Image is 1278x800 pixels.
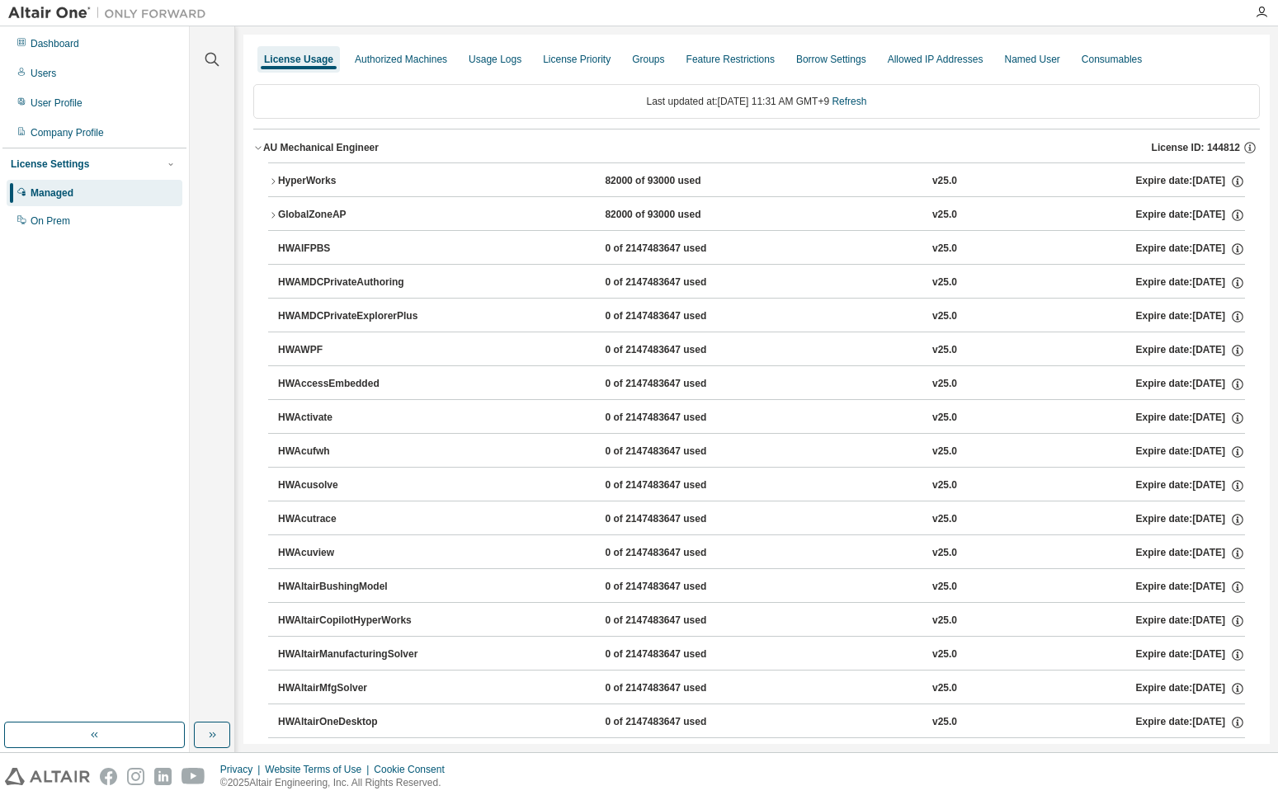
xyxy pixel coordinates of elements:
[278,501,1245,538] button: HWAcutrace0 of 2147483647 usedv25.0Expire date:[DATE]
[932,715,957,730] div: v25.0
[278,715,427,730] div: HWAltairOneDesktop
[605,445,753,459] div: 0 of 2147483647 used
[31,67,56,80] div: Users
[278,671,1245,707] button: HWAltairMfgSolver0 of 2147483647 usedv25.0Expire date:[DATE]
[1135,411,1244,426] div: Expire date: [DATE]
[278,366,1245,402] button: HWAccessEmbedded0 of 2147483647 usedv25.0Expire date:[DATE]
[278,343,427,358] div: HWAWPF
[374,763,454,776] div: Cookie Consent
[932,647,957,662] div: v25.0
[100,768,117,785] img: facebook.svg
[278,569,1245,605] button: HWAltairBushingModel0 of 2147483647 usedv25.0Expire date:[DATE]
[1135,647,1244,662] div: Expire date: [DATE]
[278,265,1245,301] button: HWAMDCPrivateAuthoring0 of 2147483647 usedv25.0Expire date:[DATE]
[932,309,957,324] div: v25.0
[1135,681,1244,696] div: Expire date: [DATE]
[932,681,957,696] div: v25.0
[278,535,1245,572] button: HWAcuview0 of 2147483647 usedv25.0Expire date:[DATE]
[605,343,753,358] div: 0 of 2147483647 used
[1135,445,1244,459] div: Expire date: [DATE]
[543,53,611,66] div: License Priority
[8,5,215,21] img: Altair One
[253,84,1260,119] div: Last updated at: [DATE] 11:31 AM GMT+9
[278,468,1245,504] button: HWAcusolve0 of 2147483647 usedv25.0Expire date:[DATE]
[932,242,957,256] div: v25.0
[605,512,753,527] div: 0 of 2147483647 used
[278,208,427,223] div: GlobalZoneAP
[278,704,1245,741] button: HWAltairOneDesktop0 of 2147483647 usedv25.0Expire date:[DATE]
[154,768,172,785] img: linkedin.svg
[1136,174,1245,189] div: Expire date: [DATE]
[268,163,1245,200] button: HyperWorks82000 of 93000 usedv25.0Expire date:[DATE]
[605,715,753,730] div: 0 of 2147483647 used
[605,681,753,696] div: 0 of 2147483647 used
[832,96,866,107] a: Refresh
[278,647,427,662] div: HWAltairManufacturingSolver
[932,614,957,628] div: v25.0
[1135,242,1244,256] div: Expire date: [DATE]
[1135,580,1244,595] div: Expire date: [DATE]
[686,53,775,66] div: Feature Restrictions
[932,580,957,595] div: v25.0
[1135,377,1244,392] div: Expire date: [DATE]
[932,275,957,290] div: v25.0
[932,174,957,189] div: v25.0
[932,208,957,223] div: v25.0
[278,299,1245,335] button: HWAMDCPrivateExplorerPlus0 of 2147483647 usedv25.0Expire date:[DATE]
[1135,309,1244,324] div: Expire date: [DATE]
[11,158,89,171] div: License Settings
[5,768,90,785] img: altair_logo.svg
[932,343,957,358] div: v25.0
[31,96,83,110] div: User Profile
[1135,343,1244,358] div: Expire date: [DATE]
[605,546,753,561] div: 0 of 2147483647 used
[932,377,957,392] div: v25.0
[888,53,983,66] div: Allowed IP Addresses
[605,208,753,223] div: 82000 of 93000 used
[605,242,753,256] div: 0 of 2147483647 used
[1135,275,1244,290] div: Expire date: [DATE]
[1004,53,1059,66] div: Named User
[263,141,379,154] div: AU Mechanical Engineer
[278,377,427,392] div: HWAccessEmbedded
[1135,478,1244,493] div: Expire date: [DATE]
[278,434,1245,470] button: HWAcufwh0 of 2147483647 usedv25.0Expire date:[DATE]
[278,637,1245,673] button: HWAltairManufacturingSolver0 of 2147483647 usedv25.0Expire date:[DATE]
[31,214,70,228] div: On Prem
[278,546,427,561] div: HWAcuview
[605,478,753,493] div: 0 of 2147483647 used
[278,681,427,696] div: HWAltairMfgSolver
[278,478,427,493] div: HWAcusolve
[182,768,205,785] img: youtube.svg
[278,309,427,324] div: HWAMDCPrivateExplorerPlus
[278,231,1245,267] button: HWAIFPBS0 of 2147483647 usedv25.0Expire date:[DATE]
[278,411,427,426] div: HWActivate
[264,53,333,66] div: License Usage
[1152,141,1240,154] span: License ID: 144812
[605,580,753,595] div: 0 of 2147483647 used
[355,53,447,66] div: Authorized Machines
[278,580,427,595] div: HWAltairBushingModel
[605,377,753,392] div: 0 of 2147483647 used
[278,332,1245,369] button: HWAWPF0 of 2147483647 usedv25.0Expire date:[DATE]
[278,242,427,256] div: HWAIFPBS
[796,53,866,66] div: Borrow Settings
[278,738,1245,774] button: HWAltairOneEnterpriseUser0 of 2147483647 usedv25.0Expire date:[DATE]
[1135,512,1244,527] div: Expire date: [DATE]
[1135,614,1244,628] div: Expire date: [DATE]
[932,478,957,493] div: v25.0
[31,186,73,200] div: Managed
[605,309,753,324] div: 0 of 2147483647 used
[278,400,1245,436] button: HWActivate0 of 2147483647 usedv25.0Expire date:[DATE]
[278,614,427,628] div: HWAltairCopilotHyperWorks
[31,126,104,139] div: Company Profile
[932,411,957,426] div: v25.0
[278,603,1245,639] button: HWAltairCopilotHyperWorks0 of 2147483647 usedv25.0Expire date:[DATE]
[253,129,1260,166] button: AU Mechanical EngineerLicense ID: 144812
[1135,715,1244,730] div: Expire date: [DATE]
[31,37,79,50] div: Dashboard
[469,53,521,66] div: Usage Logs
[268,197,1245,233] button: GlobalZoneAP82000 of 93000 usedv25.0Expire date:[DATE]
[278,275,427,290] div: HWAMDCPrivateAuthoring
[278,512,427,527] div: HWAcutrace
